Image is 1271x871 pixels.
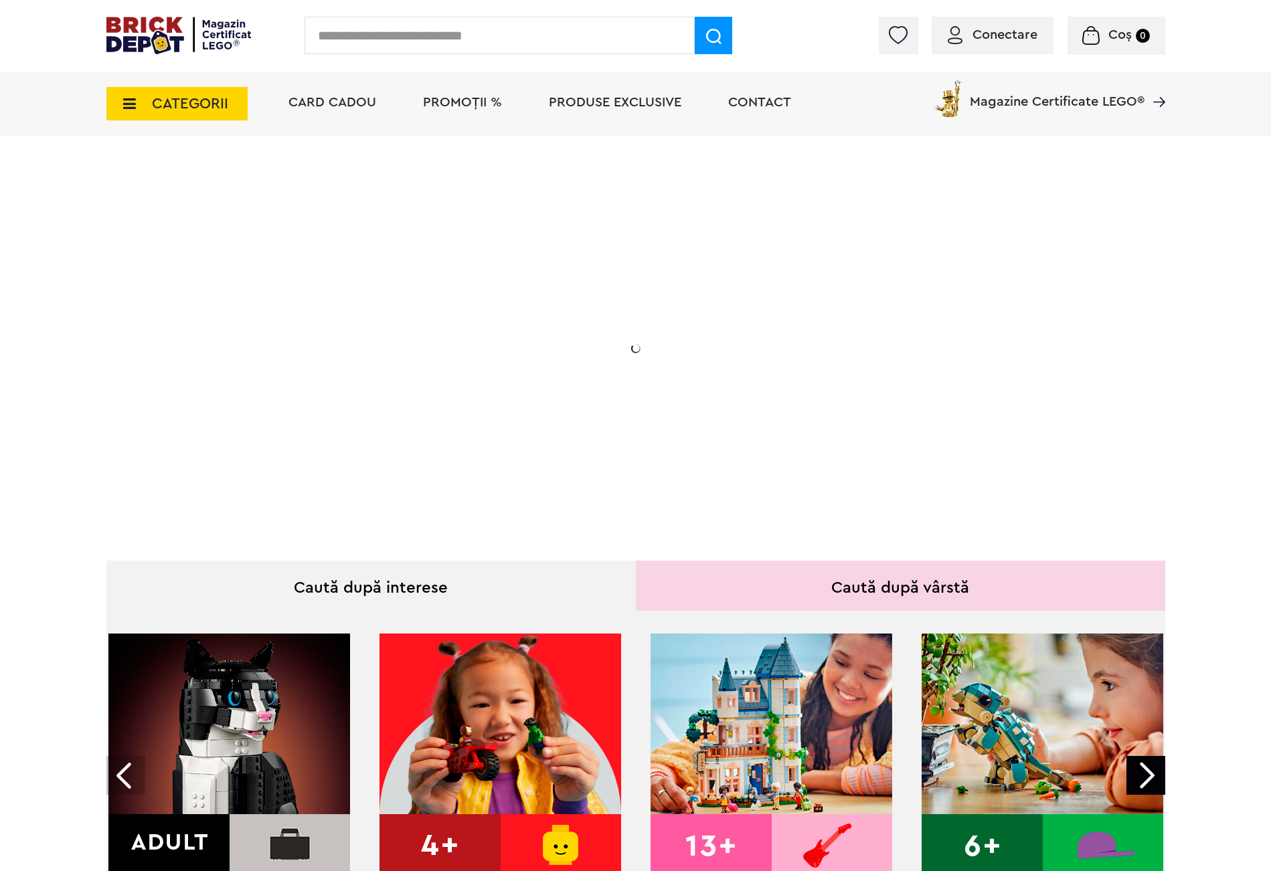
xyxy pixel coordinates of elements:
[152,96,228,111] span: CATEGORII
[1145,78,1165,91] a: Magazine Certificate LEGO®
[636,561,1165,611] div: Caută după vârstă
[948,28,1037,41] a: Conectare
[970,78,1145,108] span: Magazine Certificate LEGO®
[201,270,469,318] h1: Cadou VIP 40772
[201,331,469,387] h2: Seria de sărbători: Fantomă luminoasă. Promoția este valabilă în perioada [DATE] - [DATE].
[549,96,681,109] a: Produse exclusive
[1136,29,1150,43] small: 0
[728,96,791,109] a: Contact
[201,417,469,434] div: Află detalii
[972,28,1037,41] span: Conectare
[288,96,376,109] a: Card Cadou
[106,561,636,611] div: Caută după interese
[1108,28,1132,41] span: Coș
[423,96,502,109] a: PROMOȚII %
